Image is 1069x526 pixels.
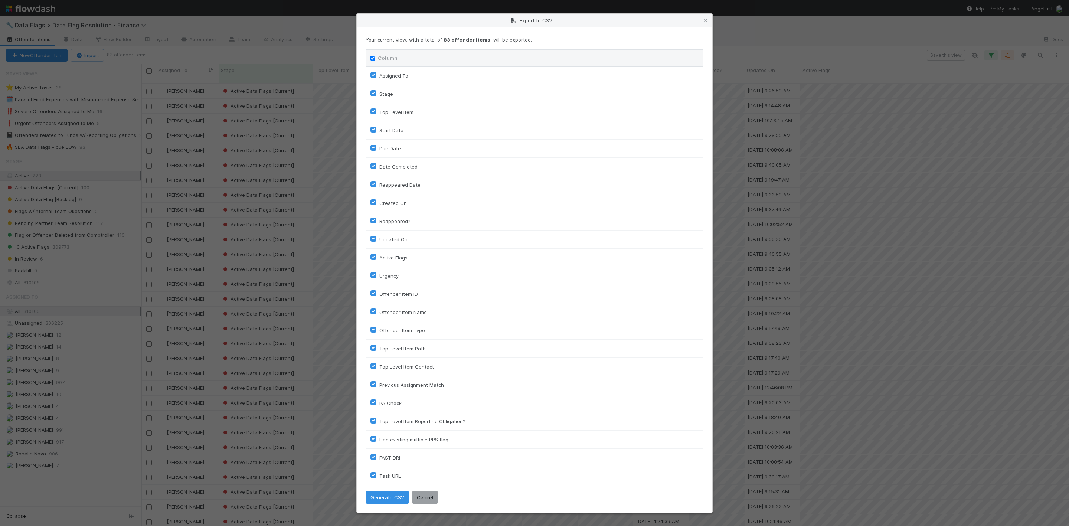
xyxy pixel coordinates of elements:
[379,89,393,98] label: Stage
[379,435,448,444] label: Had existing multiple PPS flag
[379,144,401,153] label: Due Date
[379,235,408,244] label: Updated On
[379,126,403,135] label: Start Date
[379,308,427,317] label: Offender Item Name
[379,199,407,208] label: Created On
[357,14,712,27] div: Export to CSV
[379,271,399,280] label: Urgency
[379,71,408,80] label: Assigned To
[379,180,421,189] label: Reappeared Date
[412,491,438,504] button: Cancel
[444,37,490,43] strong: 83 offender items
[379,326,425,335] label: Offender Item Type
[379,253,408,262] label: Active Flags
[378,54,398,62] label: Column
[379,380,444,389] label: Previous Assignment Match
[366,491,409,504] button: Generate CSV
[379,290,418,298] label: Offender Item ID
[379,344,426,353] label: Top Level Item Path
[379,417,465,426] label: Top Level Item Reporting Obligation?
[379,217,411,226] label: Reappeared?
[366,36,703,43] p: Your current view, with a total of , will be exported.
[379,453,400,462] label: FAST DRI
[379,471,401,480] label: Task URL
[379,108,413,117] label: Top Level Item
[379,362,434,371] label: Top Level Item Contact
[379,399,402,408] label: PA Check
[379,162,418,171] label: Date Completed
